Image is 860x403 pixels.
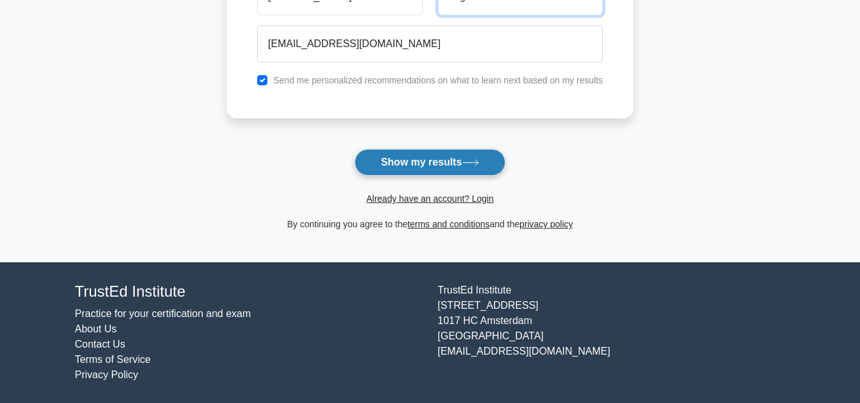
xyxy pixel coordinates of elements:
button: Show my results [355,149,505,176]
input: Email [257,25,603,62]
h4: TrustEd Institute [75,283,423,301]
a: Privacy Policy [75,369,139,380]
a: Already have an account? Login [366,194,493,204]
div: By continuing you agree to the and the [219,216,641,232]
div: TrustEd Institute [STREET_ADDRESS] 1017 HC Amsterdam [GEOGRAPHIC_DATA] [EMAIL_ADDRESS][DOMAIN_NAME] [430,283,793,383]
a: About Us [75,323,117,334]
a: Terms of Service [75,354,151,365]
a: Practice for your certification and exam [75,308,251,319]
a: terms and conditions [407,219,490,229]
a: privacy policy [519,219,573,229]
a: Contact Us [75,339,125,350]
label: Send me personalized recommendations on what to learn next based on my results [273,75,603,85]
